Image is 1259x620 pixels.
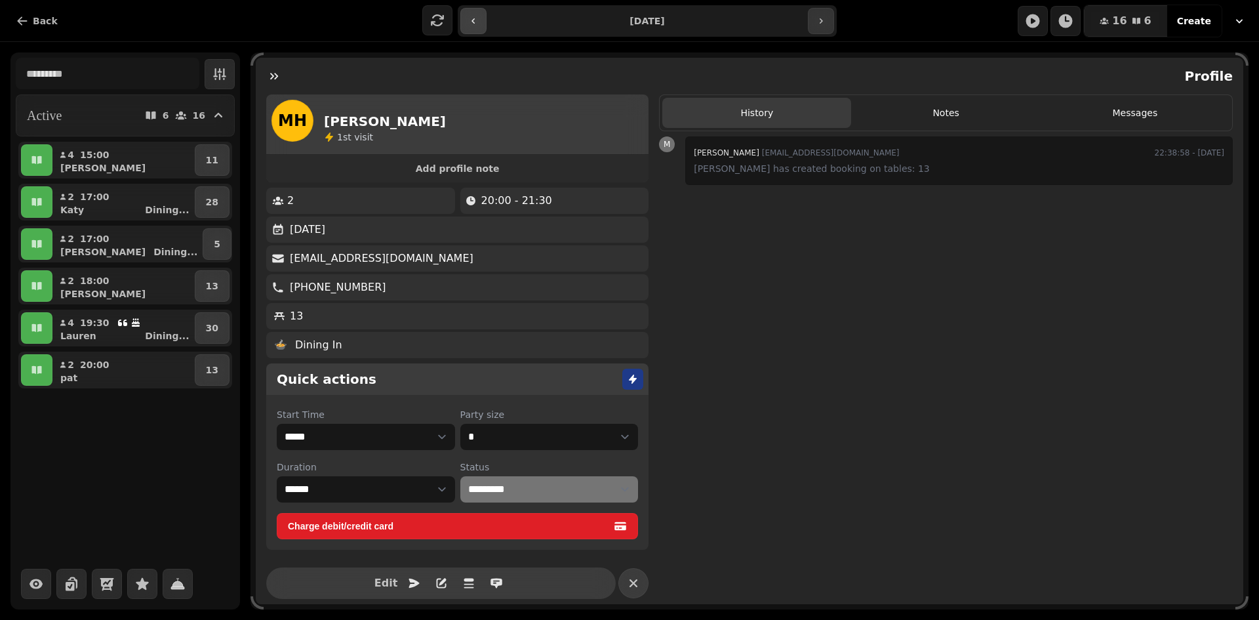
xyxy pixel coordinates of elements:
p: Dining ... [145,203,189,217]
span: 16 [1112,16,1127,26]
span: Create [1177,16,1211,26]
button: 30 [195,312,230,344]
button: Create [1167,5,1222,37]
h2: [PERSON_NAME] [324,112,446,131]
p: [PERSON_NAME] [60,161,146,175]
p: Dining In [295,337,342,353]
p: 4 [67,148,75,161]
span: [PERSON_NAME] [694,148,759,157]
p: 17:00 [80,190,110,203]
button: 217:00KatyDining... [55,186,192,218]
span: MH [278,113,307,129]
p: 13 [206,363,218,377]
p: [PERSON_NAME] [60,287,146,300]
button: Messages [1041,98,1229,128]
button: 415:00[PERSON_NAME] [55,144,192,176]
p: [PERSON_NAME] [60,245,146,258]
button: 5 [203,228,231,260]
h2: Profile [1179,67,1233,85]
label: Start Time [277,408,455,421]
span: M [664,140,670,148]
p: 17:00 [80,232,110,245]
p: pat [60,371,77,384]
p: 2 [287,193,294,209]
div: [EMAIL_ADDRESS][DOMAIN_NAME] [694,145,899,161]
p: 4 [67,316,75,329]
span: 1 [337,132,343,142]
p: 16 [193,111,205,120]
span: Add profile note [282,164,633,173]
p: Dining ... [153,245,197,258]
p: 2 [67,232,75,245]
button: Add profile note [271,160,643,177]
p: visit [337,131,373,144]
button: 419:30LaurenDining... [55,312,192,344]
button: Charge debit/credit card [277,513,638,539]
p: 2 [67,358,75,371]
p: 19:30 [80,316,110,329]
button: 217:00[PERSON_NAME]Dining... [55,228,200,260]
span: Charge debit/credit card [288,522,611,531]
button: 218:00[PERSON_NAME] [55,270,192,302]
p: 11 [206,154,218,167]
button: 28 [195,186,230,218]
button: 13 [195,354,230,386]
button: 166 [1084,5,1167,37]
p: [EMAIL_ADDRESS][DOMAIN_NAME] [290,251,473,266]
button: 220:00pat [55,354,192,386]
span: Edit [378,578,394,589]
h2: Quick actions [277,370,376,388]
p: 20:00 - 21:30 [481,193,552,209]
p: 6 [163,111,169,120]
p: 18:00 [80,274,110,287]
p: 2 [67,190,75,203]
button: 13 [195,270,230,302]
p: Katy [60,203,84,217]
p: 13 [290,308,303,324]
button: Edit [373,570,399,596]
label: Party size [460,408,639,421]
span: 6 [1144,16,1151,26]
p: [PHONE_NUMBER] [290,279,386,295]
p: 15:00 [80,148,110,161]
p: 🍲 [274,337,287,353]
p: Dining ... [145,329,189,342]
span: st [343,132,354,142]
button: History [662,98,851,128]
label: Duration [277,461,455,474]
p: 30 [206,321,218,335]
p: [DATE] [290,222,325,238]
h2: Active [27,106,62,125]
p: 28 [206,196,218,209]
button: Back [5,8,68,34]
p: 13 [206,279,218,293]
p: 20:00 [80,358,110,371]
p: [PERSON_NAME] has created booking on tables: 13 [694,161,1224,176]
label: Status [460,461,639,474]
button: 11 [195,144,230,176]
p: 2 [67,274,75,287]
p: Lauren [60,329,96,342]
span: Back [33,16,58,26]
p: 5 [214,238,220,251]
button: Notes [851,98,1040,128]
button: Active616 [16,94,235,136]
time: 22:38:58 - [DATE] [1155,145,1224,161]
